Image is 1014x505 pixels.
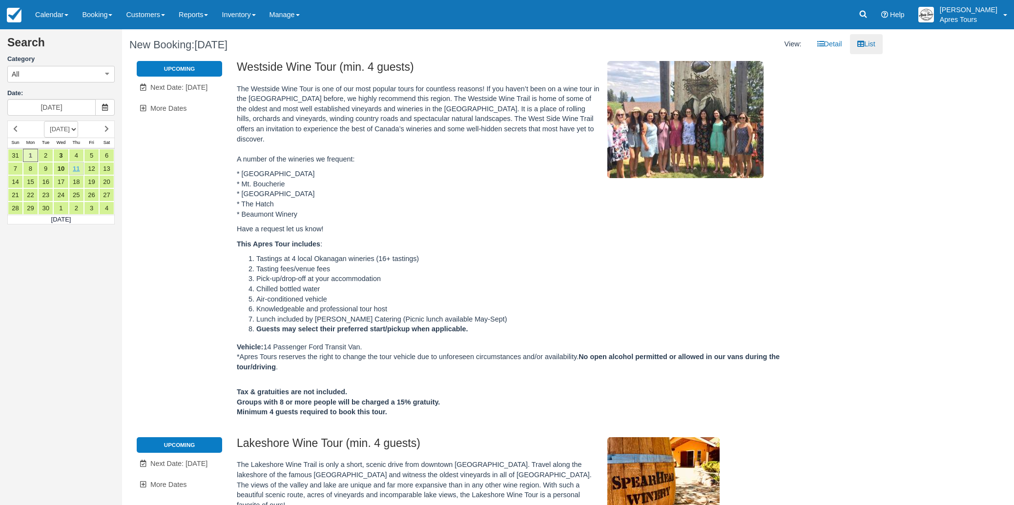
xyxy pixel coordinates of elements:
a: 22 [23,188,38,202]
li: Tasting fees/venue fees [256,264,782,274]
th: Sat [99,138,114,148]
label: Date: [7,89,115,98]
a: 1 [53,202,68,215]
li: Knowledgeable and professional tour host [256,304,782,314]
img: M2-7 [607,61,764,178]
li: Upcoming [137,437,222,453]
img: checkfront-main-nav-mini-logo.png [7,8,21,22]
a: 2 [69,202,84,215]
a: 21 [8,188,23,202]
a: 23 [38,188,53,202]
li: Pick-up/drop-off at your accommodation [256,274,782,284]
strong: This Apres Tour includes [237,240,320,248]
span: All [12,69,20,79]
th: Wed [53,138,68,148]
a: 4 [99,202,114,215]
a: 3 [84,202,99,215]
a: 31 [8,149,23,162]
a: 11 [69,162,84,175]
li: Chilled bottled water [256,284,782,294]
p: Apres Tours [940,15,997,24]
a: Next Date: [DATE] [137,78,222,98]
strong: Guests may select their preferred start/pickup when applicable. [256,325,468,333]
th: Mon [23,138,38,148]
a: Next Date: [DATE] [137,454,222,474]
a: 27 [99,188,114,202]
span: [DATE] [194,39,228,51]
img: A1 [918,7,934,22]
a: 13 [99,162,114,175]
li: View: [777,34,809,54]
span: More Dates [150,104,186,112]
a: 29 [23,202,38,215]
h2: Lakeshore Wine Tour (min. 4 guests) [237,437,782,455]
a: 28 [8,202,23,215]
th: Sun [8,138,23,148]
a: 6 [99,149,114,162]
strong: Vehicle: [237,343,263,351]
a: 12 [84,162,99,175]
a: 16 [38,175,53,188]
p: * [GEOGRAPHIC_DATA] * Mt. Boucherie * [GEOGRAPHIC_DATA] * The Hatch * Beaumont Winery [237,169,782,219]
a: 4 [69,149,84,162]
a: 3 [53,149,68,162]
label: Category [7,55,115,64]
li: Tastings at 4 local Okanagan wineries (16+ tastings) [256,254,782,264]
a: Detail [810,34,849,54]
p: [PERSON_NAME] [940,5,997,15]
span: More Dates [150,481,186,488]
a: 25 [69,188,84,202]
a: 19 [84,175,99,188]
p: Have a request let us know! [237,224,782,234]
p: The Westside Wine Tour is one of our most popular tours for countless reasons! If you haven’t bee... [237,84,782,164]
li: Air-conditioned vehicle [256,294,782,304]
strong: Tax & gratuities are not included. [237,388,347,396]
strong: Groups with 8 or more people will be charged a 15% gratuity. [237,398,440,416]
p: 14 Passenger Ford Transit Van. *Apres Tours reserves the right to change the tour vehicle due to ... [237,342,782,382]
span: Next Date: [DATE] [150,460,207,467]
a: 24 [53,188,68,202]
span: Help [890,11,905,19]
a: 5 [84,149,99,162]
span: Next Date: [DATE] [150,83,207,91]
a: 14 [8,175,23,188]
p: : [237,239,782,249]
a: 7 [8,162,23,175]
a: 18 [69,175,84,188]
a: 30 [38,202,53,215]
a: 2 [38,149,53,162]
a: 15 [23,175,38,188]
td: [DATE] [8,215,115,224]
h2: Search [7,37,115,55]
button: All [7,66,115,82]
li: Upcoming [137,61,222,77]
a: List [850,34,882,54]
a: 20 [99,175,114,188]
li: Lunch included by [PERSON_NAME] Catering (Picnic lunch available May-Sept) [256,314,782,324]
i: Help [881,11,888,18]
a: 9 [38,162,53,175]
a: 17 [53,175,68,188]
h2: Westside Wine Tour (min. 4 guests) [237,61,782,79]
strong: Minimum 4 guests required to book this tour. [237,408,387,416]
th: Fri [84,138,99,148]
a: 26 [84,188,99,202]
th: Tue [38,138,53,148]
th: Thu [69,138,84,148]
a: 8 [23,162,38,175]
h1: New Booking: [129,39,495,51]
a: 10 [53,162,68,175]
a: 1 [23,149,38,162]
